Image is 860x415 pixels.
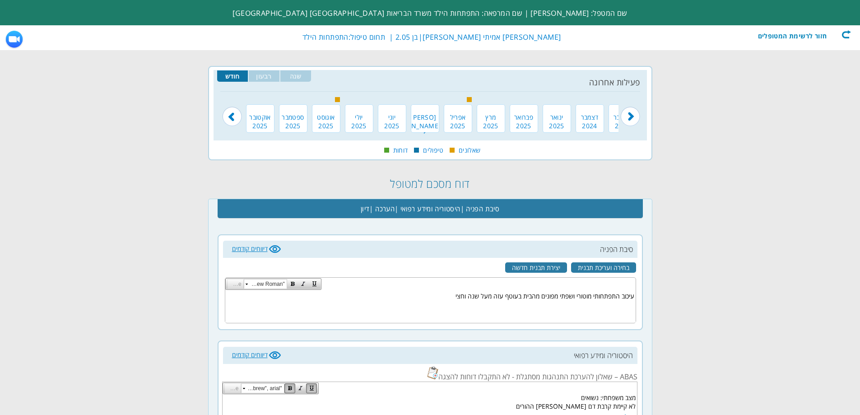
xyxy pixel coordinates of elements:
span: יולי [345,113,373,121]
a: Size [224,383,241,393]
div: ABAS – שאלון להערכת התנהגות מסתגלת - לא התקבלו דוחות להצגה [223,366,637,382]
span: 2025 [543,121,571,130]
a: Bold [284,383,295,394]
a: "Times New Roman" [244,279,287,289]
img: ZoomMeetingIcon.png [5,30,24,49]
div: פעילות אחרונה [220,77,640,88]
span: 2025 [444,121,472,130]
span: אפריל [444,113,472,121]
span: אוגוסט [312,113,340,121]
div: | [210,30,561,44]
img: next [222,95,242,126]
span: הערכה | [369,200,395,218]
span: טיפולים [423,146,443,154]
input: חודש [217,70,248,82]
span: Size [232,280,242,289]
div: חזור לרשימת המטופלים [747,30,851,39]
span: 2025 [246,121,274,130]
label: התפתחות הילד [302,32,349,42]
span: 2025 [312,121,340,130]
img: prev [620,95,640,126]
span: דוחות [393,146,408,154]
a: Size [227,279,244,289]
span: ספטמבר [279,113,307,121]
span: נובמבר [609,113,637,121]
span: היסטוריה ומידע רפואי | [395,200,460,218]
u: מחלות כרוניות, ניתוחים וסקירת מערכות [316,18,413,27]
a: דיווחים קודמים [232,350,281,359]
label: בן 2.05 [395,32,418,42]
u: בטן אגן [395,123,413,132]
span: שאלונים [459,146,480,154]
a: יצירת תבנית חדשה [505,262,567,273]
a: בחירה ועריכת תבנית [571,262,636,273]
a: Underline [309,279,320,289]
u: בעיות נוירולוגיות [373,55,413,63]
span: 2025 [279,121,307,130]
span: [PERSON_NAME] אמיתי [PERSON_NAME] [423,32,561,42]
span: 2025 [510,121,538,130]
span: שם המטפל: [PERSON_NAME] | שם המרפאה: התפתחות הילד משרד הבריאות [GEOGRAPHIC_DATA] [GEOGRAPHIC_DATA] [232,8,627,18]
input: רבעון [249,70,279,82]
span: ינואר [543,113,571,121]
span: | תחום טיפול: [301,32,394,42]
a: "Open Sans Hebrew", arial [241,383,284,393]
span: פברואר [510,113,538,121]
a: Italic [298,279,309,289]
h2: סיבת הפניה [223,241,637,258]
h2: דוח מסכם למטופל [208,171,652,196]
a: Bold [287,279,298,289]
input: שנה [280,70,311,82]
span: "Times New Roman" [249,280,285,289]
h2: היסטוריה ומידע רפואי [223,347,637,364]
u: [PERSON_NAME] ריאות [347,89,413,98]
span: 2025 [345,121,373,130]
span: Size [229,384,239,393]
span: "Open Sans Hebrew", arial [246,384,282,393]
img: copyReport.png [427,366,438,379]
span: 2025 [378,121,406,130]
span: מרץ [477,113,505,121]
span: יוני [378,113,406,121]
span: סיבת הפניה | [460,200,500,218]
span: 2024 [609,121,637,130]
span: [PERSON_NAME] [411,113,439,139]
iframe: Rich text editor with ID ctl00_MainContent_ctl03_txt [225,290,636,322]
a: Underline [306,383,317,394]
a: Italic [295,383,306,394]
span: דצמבר [576,113,604,121]
span: אוקטובר [246,113,274,121]
span: 2025 [477,121,505,130]
a: דיווחים קודמים [232,244,281,253]
span: דיון [361,200,370,218]
span: 2024 [576,121,604,130]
